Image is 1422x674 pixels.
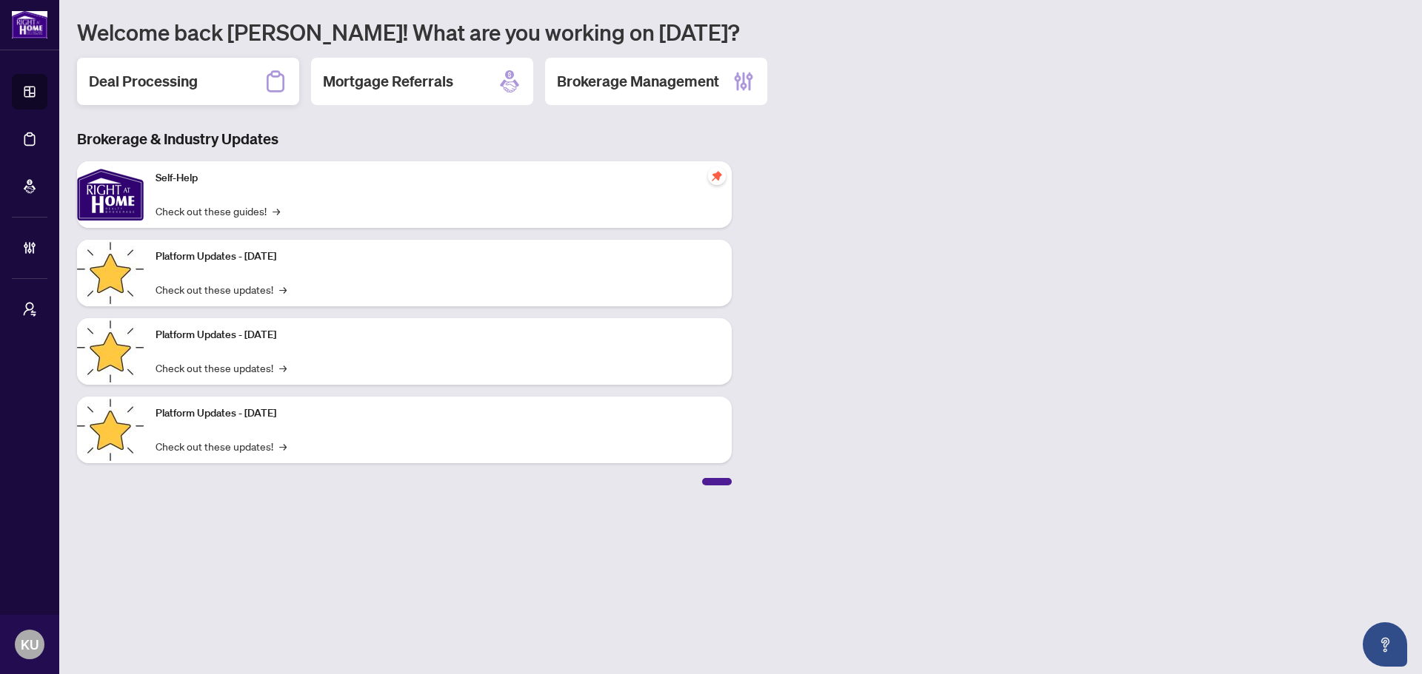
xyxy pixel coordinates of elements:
span: KU [21,634,39,655]
p: Self-Help [156,170,720,186]
h2: Brokerage Management [557,71,719,92]
a: Check out these guides!→ [156,203,280,219]
p: Platform Updates - [DATE] [156,327,720,343]
h3: Brokerage & Industry Updates [77,129,732,149]
a: Check out these updates!→ [156,360,287,376]
img: Self-Help [77,161,144,228]
img: Platform Updates - July 8, 2025 [77,318,144,385]
h2: Mortgage Referrals [323,71,453,92]
a: Check out these updates!→ [156,438,287,454]
img: Platform Updates - July 21, 2025 [77,240,144,306]
img: logo [12,11,47,38]
h2: Deal Processing [89,71,198,92]
p: Platform Updates - [DATE] [156,405,720,422]
span: → [273,203,280,219]
h1: Welcome back [PERSON_NAME]! What are you working on [DATE]? [77,18,1404,46]
img: Platform Updates - June 23, 2025 [77,397,144,463]
span: pushpin [708,167,726,185]
span: user-switch [22,302,37,317]
span: → [279,360,287,376]
span: → [279,438,287,454]
button: Open asap [1363,622,1407,667]
p: Platform Updates - [DATE] [156,249,720,265]
a: Check out these updates!→ [156,281,287,297]
span: → [279,281,287,297]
